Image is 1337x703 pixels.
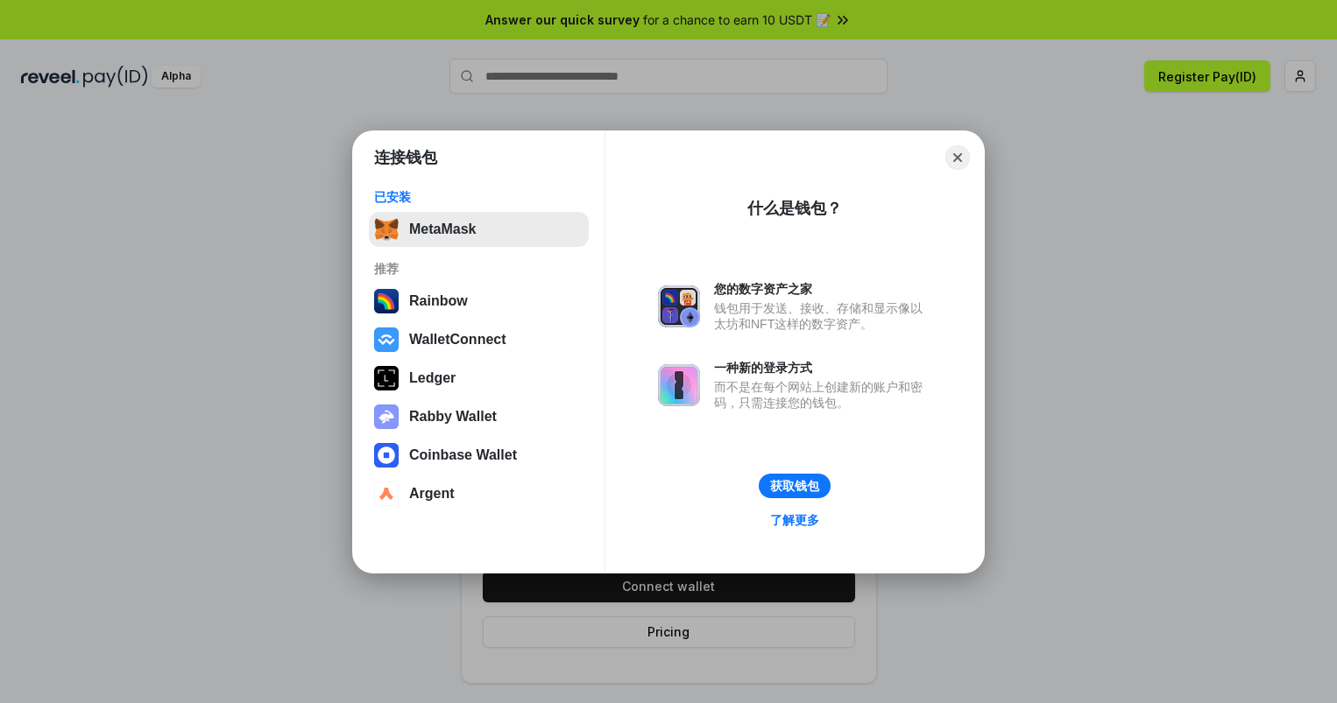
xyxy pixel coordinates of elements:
div: Rabby Wallet [409,409,497,425]
button: Rabby Wallet [369,399,589,434]
button: Coinbase Wallet [369,438,589,473]
button: 获取钱包 [759,474,831,498]
img: svg+xml,%3Csvg%20xmlns%3D%22http%3A%2F%2Fwww.w3.org%2F2000%2Fsvg%22%20fill%3D%22none%22%20viewBox... [658,285,700,327]
img: svg+xml,%3Csvg%20xmlns%3D%22http%3A%2F%2Fwww.w3.org%2F2000%2Fsvg%22%20fill%3D%22none%22%20viewBox... [658,364,700,406]
img: svg+xml,%3Csvg%20width%3D%2228%22%20height%3D%2228%22%20viewBox%3D%220%200%2028%2028%22%20fill%3D... [374,443,399,467]
button: Ledger [369,361,589,396]
button: Argent [369,476,589,511]
div: Rainbow [409,293,468,309]
div: 已安装 [374,189,584,205]
button: MetaMask [369,212,589,247]
div: MetaMask [409,221,476,237]
div: 什么是钱包？ [747,198,842,219]
a: 了解更多 [760,509,830,531]
div: 获取钱包 [770,478,819,494]
img: svg+xml,%3Csvg%20width%3D%2228%22%20height%3D%2228%22%20viewBox%3D%220%200%2028%2028%22%20fill%3D... [374,327,399,352]
div: 而不是在每个网站上创建新的账户和密码，只需连接您的钱包。 [714,379,931,411]
img: svg+xml,%3Csvg%20xmlns%3D%22http%3A%2F%2Fwww.w3.org%2F2000%2Fsvg%22%20fill%3D%22none%22%20viewBox... [374,404,399,429]
button: Close [945,145,970,170]
img: svg+xml,%3Csvg%20fill%3D%22none%22%20height%3D%2233%22%20viewBox%3D%220%200%2035%2033%22%20width%... [374,217,399,242]
button: Rainbow [369,284,589,319]
div: Ledger [409,370,456,386]
div: 一种新的登录方式 [714,360,931,376]
div: 钱包用于发送、接收、存储和显示像以太坊和NFT这样的数字资产。 [714,300,931,332]
div: 了解更多 [770,512,819,528]
div: 您的数字资产之家 [714,281,931,297]
img: svg+xml,%3Csvg%20width%3D%22120%22%20height%3D%22120%22%20viewBox%3D%220%200%20120%20120%22%20fil... [374,289,399,313]
img: svg+xml,%3Csvg%20xmlns%3D%22http%3A%2F%2Fwww.w3.org%2F2000%2Fsvg%22%20width%3D%2228%22%20height%3... [374,366,399,390]
div: WalletConnect [409,332,506,348]
button: WalletConnect [369,322,589,357]
div: Coinbase Wallet [409,447,517,463]
img: svg+xml,%3Csvg%20width%3D%2228%22%20height%3D%2228%22%20viewBox%3D%220%200%2028%2028%22%20fill%3D... [374,482,399,506]
h1: 连接钱包 [374,147,437,168]
div: Argent [409,486,455,502]
div: 推荐 [374,261,584,277]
